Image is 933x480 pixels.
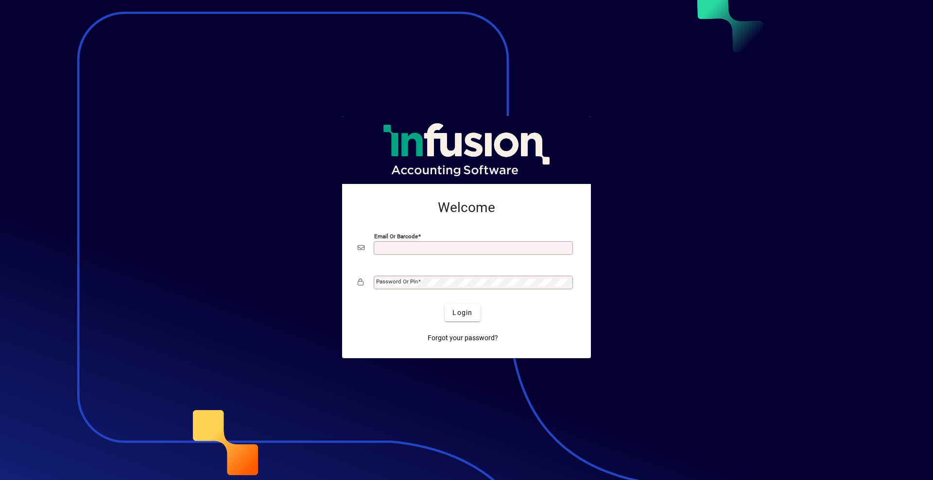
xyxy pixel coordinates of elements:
[452,308,472,318] span: Login
[445,304,480,321] button: Login
[376,278,418,285] mat-label: Password or Pin
[358,199,575,216] h2: Welcome
[428,333,498,343] span: Forgot your password?
[424,329,502,347] a: Forgot your password?
[374,233,418,240] mat-label: Email or Barcode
